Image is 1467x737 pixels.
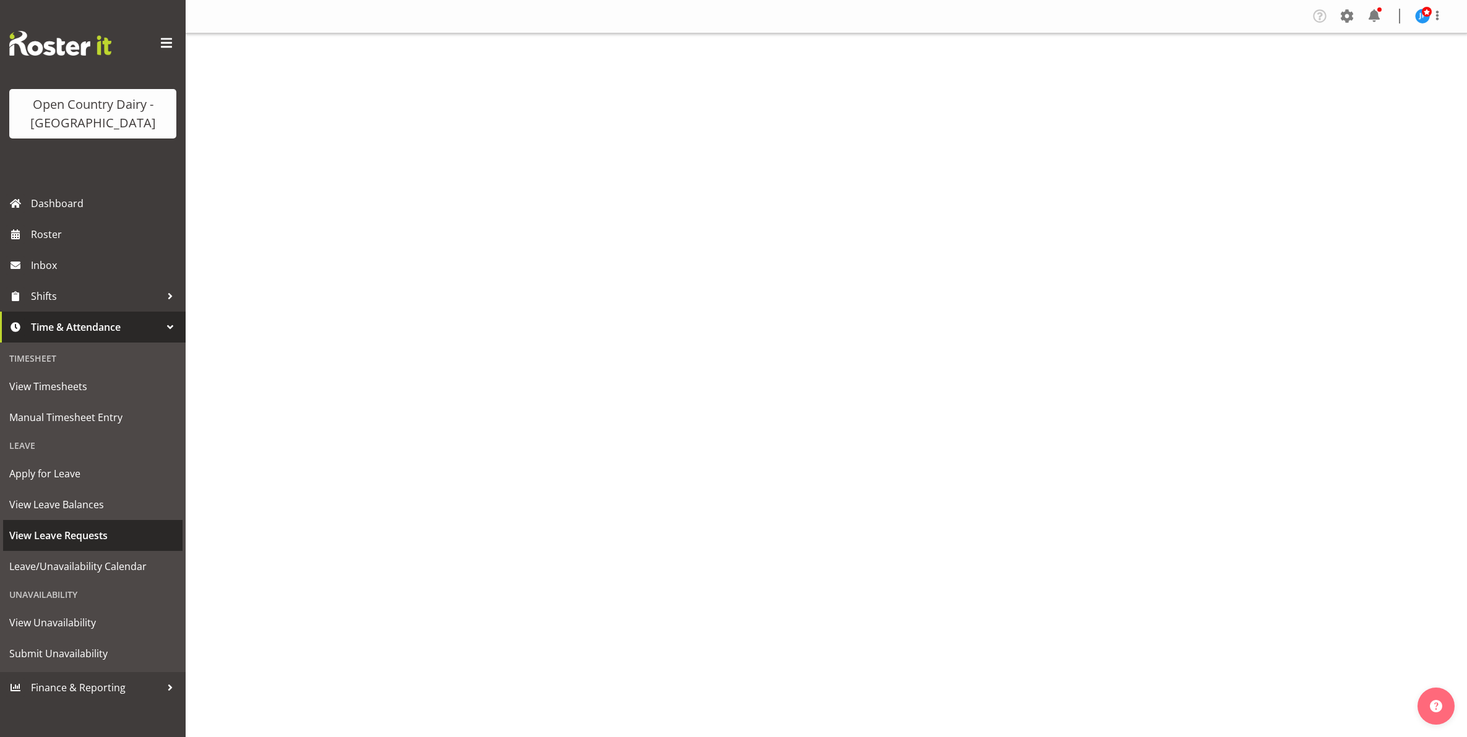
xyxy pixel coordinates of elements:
[31,318,161,336] span: Time & Attendance
[3,371,183,402] a: View Timesheets
[1430,700,1442,712] img: help-xxl-2.png
[1415,9,1430,23] img: jason-porter10044.jpg
[9,495,176,514] span: View Leave Balances
[3,346,183,371] div: Timesheet
[3,433,183,458] div: Leave
[31,287,161,305] span: Shifts
[3,638,183,669] a: Submit Unavailability
[9,557,176,576] span: Leave/Unavailability Calendar
[9,613,176,632] span: View Unavailability
[3,582,183,607] div: Unavailability
[9,464,176,483] span: Apply for Leave
[31,225,179,244] span: Roster
[3,607,183,638] a: View Unavailability
[3,489,183,520] a: View Leave Balances
[3,551,183,582] a: Leave/Unavailability Calendar
[3,402,183,433] a: Manual Timesheet Entry
[31,194,179,213] span: Dashboard
[9,526,176,545] span: View Leave Requests
[9,377,176,396] span: View Timesheets
[31,256,179,275] span: Inbox
[3,458,183,489] a: Apply for Leave
[22,95,164,132] div: Open Country Dairy - [GEOGRAPHIC_DATA]
[31,678,161,697] span: Finance & Reporting
[9,644,176,663] span: Submit Unavailability
[9,408,176,427] span: Manual Timesheet Entry
[9,31,111,56] img: Rosterit website logo
[3,520,183,551] a: View Leave Requests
